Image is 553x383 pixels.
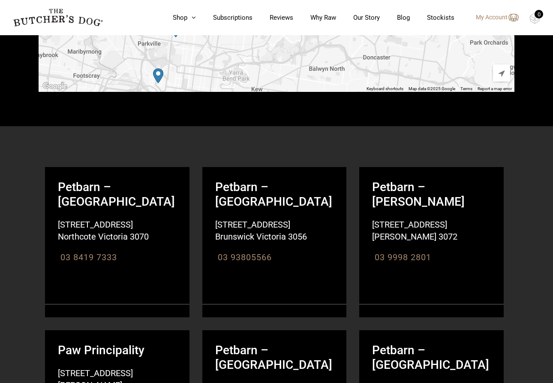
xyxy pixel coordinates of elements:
a: Open this area in Google Maps (opens a new window) [41,81,69,92]
a: Shop [156,13,196,23]
strong: Petbarn – [GEOGRAPHIC_DATA] [202,330,347,372]
span: Map data ©2025 Google [409,86,455,91]
strong: Petbarn – [GEOGRAPHIC_DATA] [202,167,347,209]
span: : [202,251,325,263]
img: Google [41,81,69,92]
span: : [359,251,482,263]
div: 0 [535,10,543,18]
a: Report a map error [478,86,512,91]
a: Subscriptions [196,13,252,23]
span: [STREET_ADDRESS] [359,219,482,231]
a: Reviews [252,13,293,23]
strong: Paw Principality [45,330,189,358]
a: 03 9998 2801 [375,252,431,262]
strong: Petbarn – [GEOGRAPHIC_DATA] [359,330,504,372]
a: Our Story [336,13,380,23]
button: Keyboard shortcuts [367,86,403,92]
span: [STREET_ADDRESS] [45,219,168,231]
a: 03 93805566 [218,252,272,262]
span:  [499,70,505,77]
div: Paw Principality [153,68,163,83]
a: My Account [467,12,519,23]
a: 03 8419 7333 [60,252,117,262]
a: Terms [460,86,472,91]
span: Brunswick Victoria 3056 [202,231,325,243]
span: Northcote Victoria 3070 [45,231,168,243]
span: : [45,251,168,263]
strong: Petbarn – [GEOGRAPHIC_DATA] [45,167,189,209]
span: [STREET_ADDRESS] [202,219,325,231]
span: [PERSON_NAME] 3072 [359,231,482,243]
a: Stockists [410,13,454,23]
a: Blog [380,13,410,23]
a: Why Raw [293,13,336,23]
strong: Petbarn – [PERSON_NAME] [359,167,504,209]
img: TBD_Cart-Empty.png [529,13,540,24]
